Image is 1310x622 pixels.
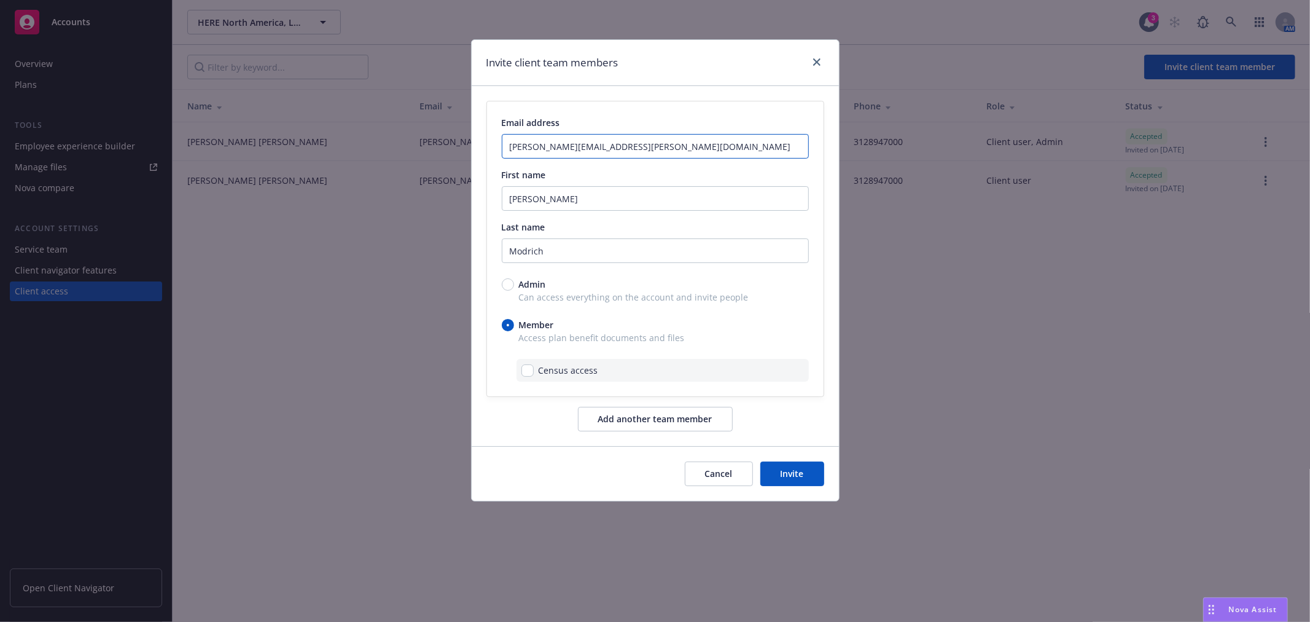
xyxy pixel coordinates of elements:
[578,407,733,431] button: Add another team member
[519,278,546,291] span: Admin
[486,101,824,397] div: email
[1204,598,1219,621] div: Drag to move
[502,331,809,344] span: Access plan benefit documents and files
[502,319,514,331] input: Member
[685,462,753,486] button: Cancel
[502,186,809,211] input: Enter first name
[502,238,809,263] input: Enter last name
[502,117,560,128] span: Email address
[502,134,809,159] input: Enter an email address
[1203,597,1288,622] button: Nova Assist
[486,55,618,71] h1: Invite client team members
[760,462,824,486] button: Invite
[502,221,545,233] span: Last name
[519,318,554,331] span: Member
[539,364,598,377] span: Census access
[809,55,824,69] a: close
[502,291,809,304] span: Can access everything on the account and invite people
[502,169,546,181] span: First name
[502,278,514,291] input: Admin
[1229,604,1277,615] span: Nova Assist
